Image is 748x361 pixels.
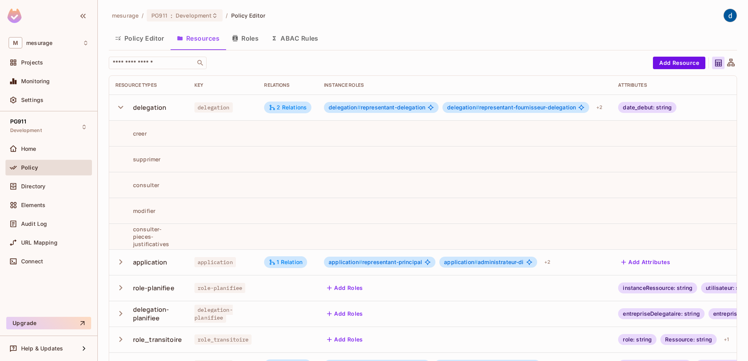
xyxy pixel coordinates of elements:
[133,103,167,112] div: delegation
[324,307,366,320] button: Add Roles
[194,257,236,267] span: application
[21,146,36,152] span: Home
[329,104,425,111] span: representant-delegation
[21,221,47,227] span: Audit Log
[194,102,233,113] span: delegation
[444,259,523,265] span: administrateur-di
[226,12,228,19] li: /
[324,282,366,294] button: Add Roles
[142,12,144,19] li: /
[115,207,155,214] div: modifier
[115,225,182,248] div: consulter-pieces-justificatives
[21,97,43,103] span: Settings
[10,127,42,134] span: Development
[21,202,45,208] span: Elements
[329,259,362,265] span: application
[115,181,159,189] div: consulter
[357,104,361,111] span: #
[324,333,366,346] button: Add Roles
[474,259,478,265] span: #
[133,284,174,292] div: role-planifiee
[115,130,147,137] div: creer
[541,256,554,268] div: + 2
[21,164,38,171] span: Policy
[7,9,22,23] img: SReyMgAAAABJRU5ErkJggg==
[618,256,673,268] button: Add Attributes
[21,258,43,264] span: Connect
[21,183,45,189] span: Directory
[447,104,576,111] span: representant-fournisseur-delegation
[618,334,656,345] div: role: string
[231,12,266,19] span: Policy Editor
[21,78,50,84] span: Monitoring
[170,13,173,19] span: :
[9,37,22,48] span: M
[21,59,43,66] span: Projects
[653,57,705,69] button: Add Resource
[115,82,182,88] div: Resource Types
[26,40,52,46] span: Workspace: mesurage
[176,12,212,19] span: Development
[329,259,422,265] span: representant-principal
[447,104,479,111] span: delegation
[359,259,362,265] span: #
[618,308,704,319] div: entrepriseDelegataire: string
[721,333,732,346] div: + 1
[444,259,478,265] span: application
[21,239,58,246] span: URL Mapping
[133,258,167,266] div: application
[618,102,676,113] div: date_debut: string
[618,282,697,293] div: instanceRessource: string
[115,155,160,163] div: supprimer
[269,259,302,266] div: 1 Relation
[109,29,171,48] button: Policy Editor
[194,283,245,293] span: role-planifiee
[6,317,91,329] button: Upgrade
[133,335,182,344] div: role_transitoire
[194,334,252,345] span: role_transitoire
[269,104,307,111] div: 2 Relations
[264,82,311,88] div: Relations
[194,305,233,323] span: delegation-planifiee
[21,345,63,352] span: Help & Updates
[151,12,167,19] span: PG911
[133,305,182,322] div: delegation-planifiee
[171,29,226,48] button: Resources
[660,334,717,345] div: Ressource: string
[10,118,26,125] span: PG911
[194,82,252,88] div: Key
[324,82,606,88] div: Instance roles
[476,104,479,111] span: #
[724,9,737,22] img: dev 911gcl
[329,104,361,111] span: delegation
[226,29,265,48] button: Roles
[593,101,606,114] div: + 2
[112,12,138,19] span: the active workspace
[265,29,325,48] button: ABAC Rules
